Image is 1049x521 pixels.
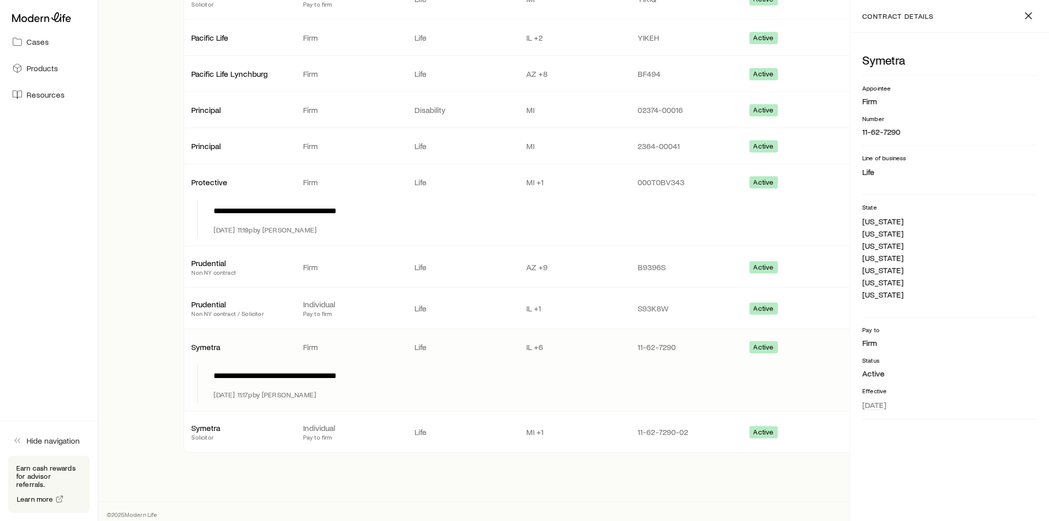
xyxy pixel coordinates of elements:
[754,263,774,274] span: Active
[862,276,1037,288] li: [US_STATE]
[638,303,733,313] p: S93K8W
[303,309,398,317] p: Pay to firm
[17,496,53,503] span: Learn more
[526,262,621,272] p: AZ +9
[214,391,317,399] p: [DATE] 11:17p by [PERSON_NAME]
[862,240,1037,252] li: [US_STATE]
[303,177,398,187] p: Firm
[303,105,398,115] p: Firm
[26,436,80,446] span: Hide navigation
[214,226,317,234] p: [DATE] 11:19p by [PERSON_NAME]
[526,141,621,151] p: MI
[862,264,1037,276] li: [US_STATE]
[754,178,774,189] span: Active
[754,142,774,153] span: Active
[414,69,509,79] p: Life
[638,33,733,43] p: YIKEH
[414,303,509,313] p: Life
[862,12,934,20] p: contract details
[862,114,1037,123] p: Number
[862,215,1037,227] li: [US_STATE]
[303,342,398,352] p: Firm
[8,57,89,79] a: Products
[862,203,1037,211] p: State
[638,69,733,79] p: BF494
[303,141,398,151] p: Firm
[754,70,774,80] span: Active
[192,342,287,352] p: Symetra
[192,177,287,187] p: Protective
[862,387,1037,395] p: Effective
[638,105,733,115] p: 02374-00016
[638,141,733,151] p: 2364-00041
[526,69,621,79] p: AZ +8
[414,177,509,187] p: Life
[754,304,774,315] span: Active
[526,105,621,115] p: MI
[862,252,1037,264] li: [US_STATE]
[414,105,509,115] p: Disability
[192,105,287,115] p: Principal
[526,177,621,187] p: MI +1
[192,258,287,268] p: Prudential
[303,423,398,433] p: Individual
[192,268,287,276] p: Non NY contract
[26,37,49,47] span: Cases
[862,84,1037,92] p: Appointee
[414,141,509,151] p: Life
[754,106,774,117] span: Active
[526,342,621,352] p: IL +6
[526,303,621,313] p: IL +1
[192,141,287,151] p: Principal
[192,309,287,317] p: Non NY contract / Solicitor
[107,510,158,518] p: © 2025 Modern Life
[638,342,733,352] p: 11-62-7290
[862,154,1037,162] p: Line of business
[754,428,774,439] span: Active
[862,127,1037,137] p: 11-62-7290
[303,69,398,79] p: Firm
[638,262,733,272] p: B9396S
[8,429,89,452] button: Hide navigation
[8,83,89,106] a: Resources
[862,288,1037,301] li: [US_STATE]
[862,227,1037,240] li: [US_STATE]
[862,356,1037,364] p: Status
[414,427,509,437] p: Life
[638,427,733,437] p: 11-62-7290-02
[16,464,81,488] p: Earn cash rewards for advisor referrals.
[414,262,509,272] p: Life
[862,96,1037,106] p: Firm
[8,456,89,513] div: Earn cash rewards for advisor referrals.Learn more
[638,177,733,187] p: 000T0BV343
[303,433,398,441] p: Pay to firm
[526,427,621,437] p: MI +1
[26,63,58,73] span: Products
[192,69,287,79] p: Pacific Life Lynchburg
[862,53,1037,67] p: Symetra
[192,33,287,43] p: Pacific Life
[26,90,65,100] span: Resources
[862,400,886,410] span: [DATE]
[303,33,398,43] p: Firm
[303,299,398,309] p: Individual
[862,368,1037,379] p: Active
[414,342,509,352] p: Life
[862,166,1037,178] li: Life
[754,343,774,354] span: Active
[862,338,1037,348] p: Firm
[526,33,621,43] p: IL +2
[192,423,287,433] p: Symetra
[414,33,509,43] p: Life
[192,433,287,441] p: Solicitor
[862,326,1037,334] p: Pay to
[754,34,774,44] span: Active
[303,262,398,272] p: Firm
[192,299,287,309] p: Prudential
[8,31,89,53] a: Cases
